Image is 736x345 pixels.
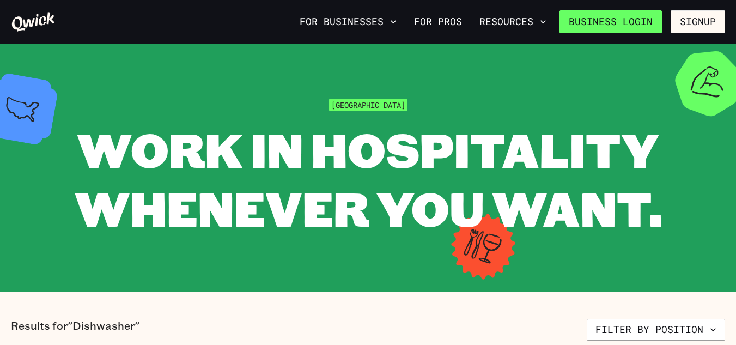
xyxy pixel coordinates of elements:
a: Business Login [559,10,662,33]
button: For Businesses [295,13,401,31]
span: [GEOGRAPHIC_DATA] [329,99,407,111]
button: Resources [475,13,551,31]
p: Results for "Dishwasher" [11,319,139,341]
a: For Pros [410,13,466,31]
span: WORK IN HOSPITALITY WHENEVER YOU WANT. [75,118,662,239]
button: Signup [671,10,725,33]
button: Filter by position [587,319,725,341]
